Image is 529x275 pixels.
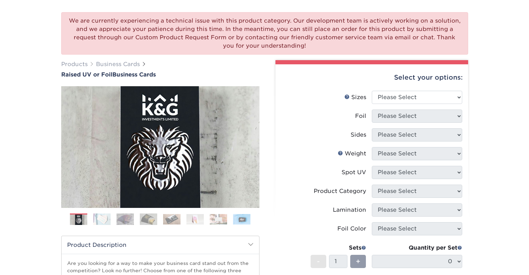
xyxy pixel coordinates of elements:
a: Raised UV or FoilBusiness Cards [61,71,259,78]
a: Business Cards [96,61,140,67]
span: - [317,256,320,267]
div: Product Category [314,187,366,195]
div: Spot UV [342,168,366,177]
h1: Business Cards [61,71,259,78]
div: Sets [311,244,366,252]
div: Sides [351,131,366,139]
div: Quantity per Set [372,244,462,252]
div: Select your options: [281,64,463,91]
img: Business Cards 06 [186,214,204,225]
div: Sizes [344,93,366,102]
div: We are currently experiencing a technical issue with this product category. Our development team ... [61,12,468,55]
img: Business Cards 03 [117,213,134,225]
span: + [356,256,360,267]
img: Business Cards 04 [140,213,157,225]
img: Raised UV or Foil 01 [61,48,259,246]
a: Products [61,61,88,67]
h2: Product Description [62,236,259,254]
div: Foil Color [337,225,366,233]
div: Weight [338,149,366,158]
img: Business Cards 08 [233,214,250,225]
div: Lamination [333,206,366,214]
img: Business Cards 07 [210,214,227,225]
img: Business Cards 01 [70,211,87,228]
span: Raised UV or Foil [61,71,112,78]
div: Foil [355,112,366,120]
img: Business Cards 02 [93,213,111,225]
img: Business Cards 05 [163,214,181,225]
